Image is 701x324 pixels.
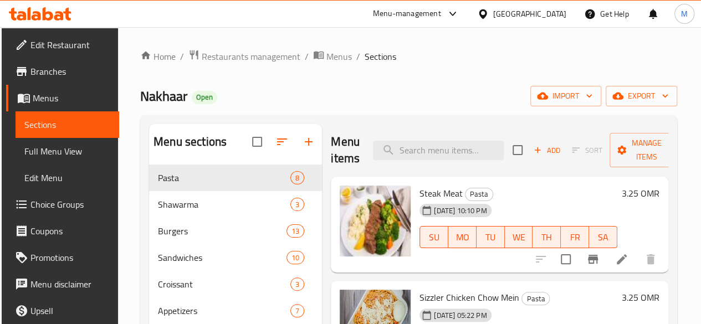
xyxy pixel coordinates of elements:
a: Menus [313,49,352,64]
div: Menu-management [373,7,441,20]
li: / [180,50,184,63]
div: Pasta [521,292,550,305]
span: Branches [30,65,110,78]
span: Choice Groups [30,198,110,211]
span: SU [424,229,444,245]
span: 3 [291,279,304,290]
span: Edit Restaurant [30,38,110,52]
div: Croissant3 [149,271,322,297]
a: Menu disclaimer [6,271,119,297]
span: 10 [287,253,304,263]
div: Sandwiches10 [149,244,322,271]
span: MO [453,229,472,245]
div: Burgers13 [149,218,322,244]
span: SA [593,229,613,245]
span: Sections [365,50,396,63]
span: Sizzler Chicken Chow Mein [419,289,519,306]
div: items [286,224,304,238]
span: Select to update [554,248,577,271]
span: import [539,89,592,103]
span: Menus [33,91,110,105]
input: search [373,141,504,160]
nav: breadcrumb [140,49,677,64]
span: Add [532,144,562,157]
span: Select all sections [245,130,269,153]
div: Appetizers [158,304,290,317]
a: Upsell [6,297,119,324]
h6: 3.25 OMR [622,186,659,201]
a: Sections [16,111,119,138]
span: FR [565,229,585,245]
a: Menus [6,85,119,111]
span: Coupons [30,224,110,238]
span: 13 [287,226,304,236]
span: Menu disclaimer [30,277,110,291]
li: / [305,50,309,63]
a: Restaurants management [188,49,300,64]
a: Choice Groups [6,191,119,218]
div: items [290,198,304,211]
a: Coupons [6,218,119,244]
button: Add section [295,128,322,155]
span: Croissant [158,277,290,291]
span: export [615,89,668,103]
span: Pasta [158,171,290,184]
div: items [290,304,304,317]
div: items [286,251,304,264]
div: Pasta8 [149,164,322,191]
span: Burgers [158,224,286,238]
img: Steak Meat [340,186,411,256]
div: items [290,277,304,291]
span: Add item [529,142,565,159]
span: Edit Menu [24,171,110,184]
span: Shawarma [158,198,290,211]
span: Upsell [30,304,110,317]
a: Full Menu View [16,138,119,164]
div: items [290,171,304,184]
span: WE [509,229,529,245]
button: delete [637,246,664,272]
span: Manage items [618,136,675,164]
button: SA [589,226,617,248]
span: TU [481,229,500,245]
h2: Menu sections [153,133,227,150]
span: Pasta [465,188,493,200]
span: 3 [291,199,304,210]
button: WE [505,226,533,248]
span: Sandwiches [158,251,286,264]
span: Restaurants management [202,50,300,63]
a: Edit Menu [16,164,119,191]
button: Add [529,142,565,159]
span: M [681,8,688,20]
button: TU [477,226,505,248]
div: Open [192,91,217,104]
span: 8 [291,173,304,183]
span: Open [192,92,217,102]
span: Sort sections [269,128,295,155]
span: Select section [506,138,529,162]
span: Menus [326,50,352,63]
span: [DATE] 05:22 PM [429,310,491,321]
div: Shawarma3 [149,191,322,218]
button: MO [448,226,477,248]
span: Steak Meat [419,185,463,202]
a: Edit Restaurant [6,32,119,58]
li: / [356,50,360,63]
a: Edit menu item [615,253,628,266]
button: TH [533,226,561,248]
span: Full Menu View [24,145,110,158]
h2: Menu items [331,133,360,167]
span: Select section first [565,142,610,159]
span: Nakhaar [140,84,187,109]
span: Promotions [30,251,110,264]
a: Promotions [6,244,119,271]
div: Appetizers7 [149,297,322,324]
span: Pasta [522,292,549,305]
button: SU [419,226,448,248]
